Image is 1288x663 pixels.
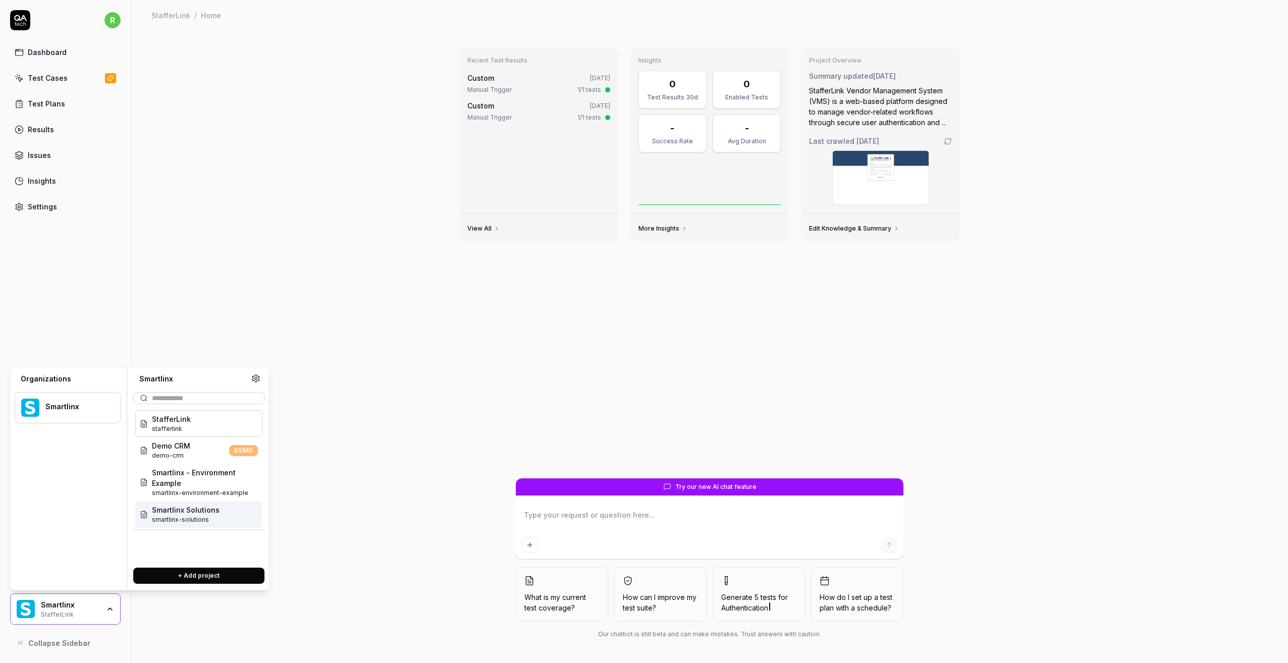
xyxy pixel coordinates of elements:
[590,102,610,109] time: [DATE]
[152,440,190,451] span: Demo CRM
[516,630,903,639] div: Our chatbot is still beta and can make mistakes. Trust answers with caution.
[15,374,121,384] div: Organizations
[856,137,879,145] time: [DATE]
[577,113,601,122] div: 1/1 tests
[467,113,512,122] div: Manual Trigger
[15,392,121,423] button: Smartlinx LogoSmartlinx
[152,414,191,424] span: StafferLink
[41,610,99,618] div: StafferLink
[577,85,601,94] div: 1/1 tests
[28,47,67,58] div: Dashboard
[833,151,929,204] img: Screenshot
[229,445,258,456] span: DEMO
[28,176,56,186] div: Insights
[28,638,90,648] span: Collapse Sidebar
[719,137,774,146] div: Avg Duration
[152,451,190,460] span: Project ID: IXE0
[10,145,121,165] a: Issues
[10,94,121,114] a: Test Plans
[152,488,258,498] span: Project ID: ZNJI
[10,42,121,62] a: Dashboard
[623,592,698,613] span: How can I improve my test suite?
[133,408,264,560] div: Suggestions
[522,537,538,553] button: Add attachment
[721,603,768,612] span: Authentication
[713,567,805,622] button: Generate 5 tests forAuthentication
[28,201,57,212] div: Settings
[675,482,757,491] span: Try our new AI chat feature
[524,592,600,613] span: What is my current test coverage?
[809,136,879,146] span: Last crawled
[467,74,494,82] span: Custom
[133,374,251,384] div: Smartlinx
[28,124,54,135] div: Results
[465,98,612,124] a: Custom[DATE]Manual Trigger1/1 tests
[28,150,51,160] div: Issues
[467,225,500,233] a: View All
[590,74,610,82] time: [DATE]
[873,72,896,80] time: [DATE]
[811,567,903,622] button: How do I set up a test plan with a schedule?
[201,10,221,20] div: Home
[104,12,121,28] span: r
[45,402,107,411] div: Smartlinx
[152,505,220,515] span: Smartlinx Solutions
[944,137,952,145] a: Go to crawling settings
[10,633,121,653] button: Collapse Sidebar
[467,57,610,65] h3: Recent Test Results
[10,120,121,139] a: Results
[721,592,796,613] span: Generate 5 tests for
[745,121,749,135] div: -
[21,399,39,417] img: Smartlinx Logo
[151,10,190,20] div: StafferLink
[638,225,687,233] a: More Insights
[467,101,494,110] span: Custom
[743,77,750,91] div: 0
[516,567,608,622] button: What is my current test coverage?
[152,467,258,488] span: Smartlinx - Environment Example
[152,515,220,524] span: Project ID: RpbL
[41,600,99,610] div: Smartlinx
[10,171,121,191] a: Insights
[809,225,899,233] a: Edit Knowledge & Summary
[467,85,512,94] div: Manual Trigger
[10,593,121,625] button: Smartlinx LogoSmartlinxStafferLink
[10,197,121,216] a: Settings
[194,10,197,20] div: /
[645,137,700,146] div: Success Rate
[614,567,707,622] button: How can I improve my test suite?
[465,71,612,96] a: Custom[DATE]Manual Trigger1/1 tests
[152,424,191,433] span: Project ID: r6Yf
[17,600,35,618] img: Smartlinx Logo
[104,10,121,30] button: r
[133,568,264,584] button: + Add project
[28,73,68,83] div: Test Cases
[638,57,781,65] h3: Insights
[645,93,700,102] div: Test Results 30d
[670,121,674,135] div: -
[809,72,873,80] span: Summary updated
[719,93,774,102] div: Enabled Tests
[251,374,260,386] a: Organization settings
[10,68,121,88] a: Test Cases
[809,57,952,65] h3: Project Overview
[809,85,952,128] div: StafferLink Vendor Management System (VMS) is a web-based platform designed to manage vendor-rela...
[28,98,65,109] div: Test Plans
[820,592,895,613] span: How do I set up a test plan with a schedule?
[669,77,676,91] div: 0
